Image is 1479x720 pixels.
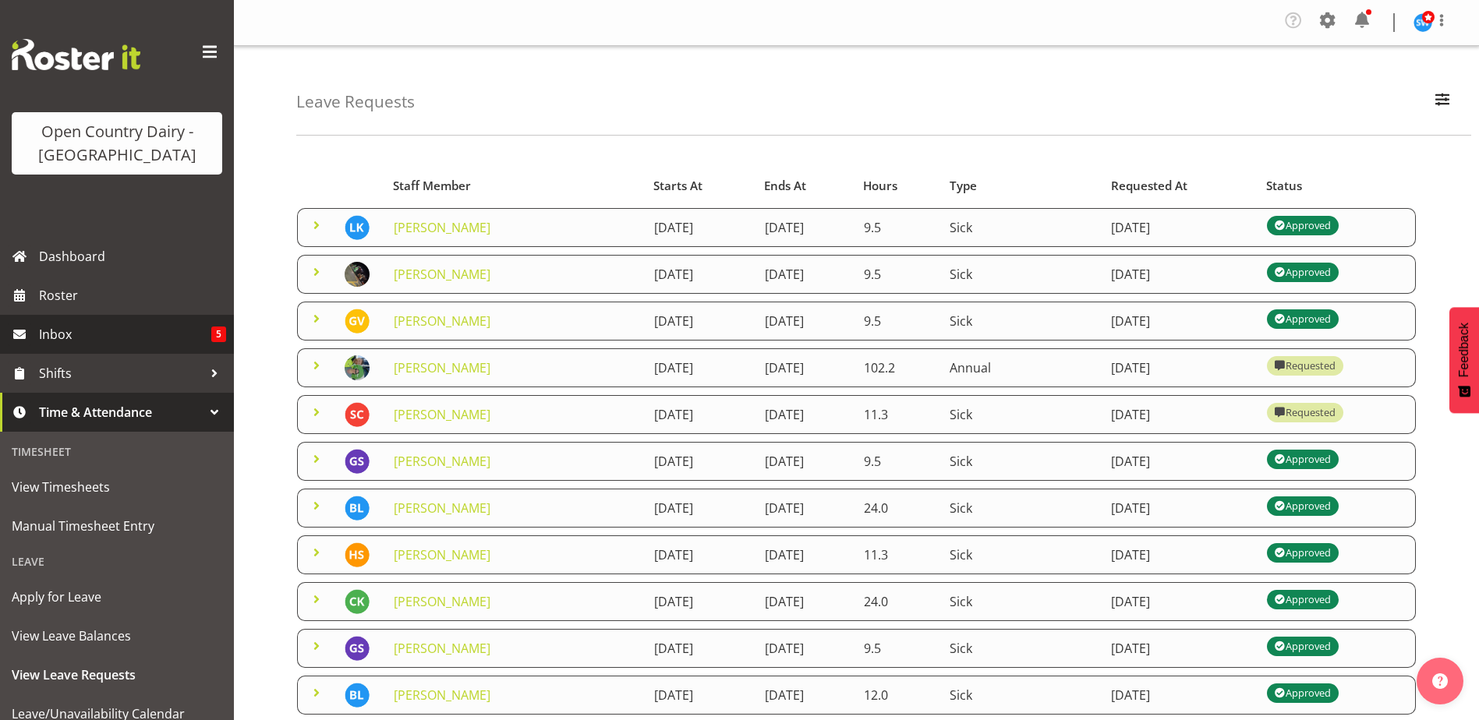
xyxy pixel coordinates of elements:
[1275,403,1336,422] div: Requested
[12,39,140,70] img: Rosterit website logo
[211,326,226,342] span: 5
[755,629,854,668] td: [DATE]
[345,355,370,380] img: casey-leonard878990e35a367874541f88119341483c.png
[1102,535,1258,574] td: [DATE]
[394,686,490,704] a: [PERSON_NAME]
[394,640,490,657] a: [PERSON_NAME]
[755,535,854,574] td: [DATE]
[394,219,490,236] a: [PERSON_NAME]
[4,577,230,616] a: Apply for Leave
[1432,673,1448,689] img: help-xxl-2.png
[1102,208,1258,247] td: [DATE]
[394,453,490,470] a: [PERSON_NAME]
[764,177,845,195] div: Ends At
[1102,582,1258,621] td: [DATE]
[1266,177,1406,195] div: Status
[940,302,1102,341] td: Sick
[1102,348,1258,387] td: [DATE]
[1102,442,1258,481] td: [DATE]
[394,406,490,423] a: [PERSON_NAME]
[1457,323,1471,377] span: Feedback
[755,676,854,715] td: [DATE]
[940,442,1102,481] td: Sick
[1102,395,1258,434] td: [DATE]
[394,546,490,563] a: [PERSON_NAME]
[1102,255,1258,294] td: [DATE]
[645,442,755,481] td: [DATE]
[1102,676,1258,715] td: [DATE]
[1449,307,1479,413] button: Feedback - Show survey
[645,348,755,387] td: [DATE]
[854,208,940,247] td: 9.5
[4,655,230,694] a: View Leave Requests
[755,255,854,294] td: [DATE]
[4,545,230,577] div: Leave
[4,468,230,506] a: View Timesheets
[940,582,1102,621] td: Sick
[39,401,203,424] span: Time & Attendance
[12,585,222,609] span: Apply for Leave
[394,266,490,283] a: [PERSON_NAME]
[4,506,230,545] a: Manual Timesheet Entry
[1275,309,1331,328] div: Approved
[1275,590,1331,609] div: Approved
[1275,683,1331,702] div: Approved
[940,676,1102,715] td: Sick
[854,582,940,621] td: 24.0
[4,436,230,468] div: Timesheet
[394,593,490,610] a: [PERSON_NAME]
[1102,302,1258,341] td: [DATE]
[854,676,940,715] td: 12.0
[645,302,755,341] td: [DATE]
[755,302,854,341] td: [DATE]
[653,177,746,195] div: Starts At
[755,395,854,434] td: [DATE]
[345,215,370,240] img: lalesh-kumar8193.jpg
[854,489,940,528] td: 24.0
[645,535,755,574] td: [DATE]
[345,496,370,521] img: bruce-lind7400.jpg
[1275,496,1331,515] div: Approved
[645,676,755,715] td: [DATE]
[345,449,370,474] img: glyn-spiller11250.jpg
[1414,13,1432,32] img: steve-webb7510.jpg
[345,683,370,708] img: bruce-lind7400.jpg
[645,395,755,434] td: [DATE]
[39,362,203,385] span: Shifts
[1275,543,1331,562] div: Approved
[1275,216,1331,235] div: Approved
[1275,637,1331,655] div: Approved
[854,442,940,481] td: 9.5
[854,629,940,668] td: 9.5
[645,255,755,294] td: [DATE]
[393,177,635,195] div: Staff Member
[854,302,940,341] td: 9.5
[345,636,370,661] img: glyn-spiller11250.jpg
[345,262,370,287] img: amrik-singh03ac6be936c81c43ac146ad11541ec6c.png
[645,629,755,668] td: [DATE]
[1275,450,1331,468] div: Approved
[394,312,490,330] a: [PERSON_NAME]
[940,395,1102,434] td: Sick
[940,629,1102,668] td: Sick
[755,348,854,387] td: [DATE]
[854,348,940,387] td: 102.2
[755,442,854,481] td: [DATE]
[394,359,490,376] a: [PERSON_NAME]
[940,348,1102,387] td: Annual
[12,663,222,686] span: View Leave Requests
[1275,356,1336,375] div: Requested
[394,499,490,517] a: [PERSON_NAME]
[1275,263,1331,281] div: Approved
[755,489,854,528] td: [DATE]
[345,309,370,334] img: grant-vercoe10297.jpg
[1111,177,1249,195] div: Requested At
[1102,629,1258,668] td: [DATE]
[345,542,370,567] img: harshdeep-singh11237.jpg
[39,284,226,307] span: Roster
[950,177,1093,195] div: Type
[39,323,211,346] span: Inbox
[12,514,222,538] span: Manual Timesheet Entry
[755,208,854,247] td: [DATE]
[940,208,1102,247] td: Sick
